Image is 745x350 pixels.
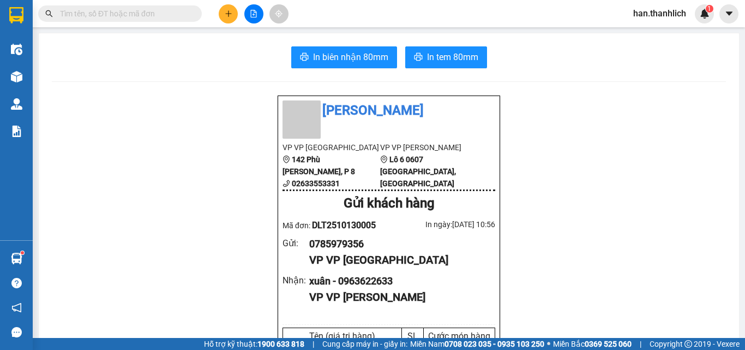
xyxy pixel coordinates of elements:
div: Tên (giá trị hàng) [286,331,399,341]
span: question-circle [11,278,22,288]
button: caret-down [719,4,738,23]
div: Gửi khách hàng [283,193,495,214]
span: phone [283,180,290,187]
span: search [45,10,53,17]
div: Nhận : [283,274,309,287]
span: copyright [684,340,692,348]
text: DLT2510130005 [62,46,143,58]
span: | [640,338,641,350]
span: In tem 80mm [427,50,478,64]
div: In ngày: [DATE] 10:56 [389,218,495,230]
span: plus [225,10,232,17]
b: 02633553331 [292,179,340,188]
input: Tìm tên, số ĐT hoặc mã đơn [60,8,189,20]
strong: 1900 633 818 [257,340,304,348]
button: aim [269,4,289,23]
li: [PERSON_NAME] [283,100,495,121]
img: warehouse-icon [11,44,22,55]
span: file-add [250,10,257,17]
span: environment [283,156,290,163]
strong: 0369 525 060 [585,340,632,348]
button: printerIn biên nhận 80mm [291,46,397,68]
span: 1 [707,5,711,13]
img: warehouse-icon [11,71,22,82]
span: | [313,338,314,350]
span: printer [300,52,309,63]
span: message [11,327,22,337]
div: xuân - 0963622633 [309,274,486,289]
b: Lô 6 0607 [GEOGRAPHIC_DATA], [GEOGRAPHIC_DATA] [380,155,456,188]
li: VP VP [PERSON_NAME] [380,141,478,153]
div: SL [405,331,420,341]
div: Gửi : [283,236,309,250]
span: printer [414,52,423,63]
img: solution-icon [11,126,22,137]
span: Cung cấp máy in - giấy in: [322,338,407,350]
span: ⚪️ [547,342,550,346]
span: In biên nhận 80mm [313,50,388,64]
li: VP VP [GEOGRAPHIC_DATA] [283,141,380,153]
div: Mã đơn: [283,218,389,232]
div: VP VP [GEOGRAPHIC_DATA] [309,252,486,269]
div: Cước món hàng [426,331,492,341]
span: notification [11,302,22,313]
span: environment [380,156,388,163]
span: DLT2510130005 [312,220,376,230]
div: VP VP [PERSON_NAME] [309,289,486,306]
strong: 0708 023 035 - 0935 103 250 [444,340,544,348]
img: icon-new-feature [700,9,710,19]
button: printerIn tem 80mm [405,46,487,68]
img: warehouse-icon [11,98,22,110]
div: Nhận: VP [PERSON_NAME] [114,64,196,87]
button: file-add [244,4,263,23]
img: logo-vxr [9,7,23,23]
img: warehouse-icon [11,253,22,264]
span: Hỗ trợ kỹ thuật: [204,338,304,350]
sup: 1 [706,5,713,13]
div: 0785979356 [309,236,486,252]
span: Miền Nam [410,338,544,350]
button: plus [219,4,238,23]
span: aim [275,10,283,17]
span: Miền Bắc [553,338,632,350]
sup: 1 [21,251,24,254]
div: Gửi: VP [GEOGRAPHIC_DATA] [8,64,109,87]
span: han.thanhlich [624,7,695,20]
span: caret-down [724,9,734,19]
b: 142 Phù [PERSON_NAME], P 8 [283,155,355,176]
